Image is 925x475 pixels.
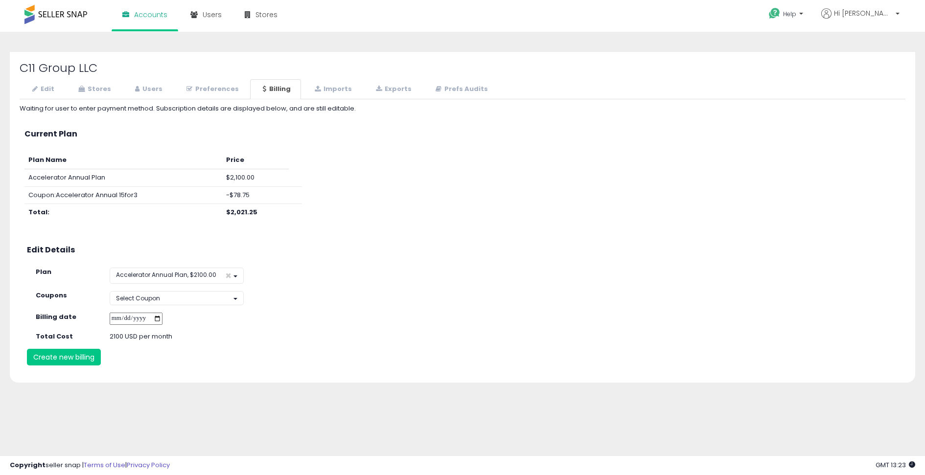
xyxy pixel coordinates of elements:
[203,10,222,20] span: Users
[20,104,905,113] div: Waiting for user to enter payment method. Subscription details are displayed below, and are still...
[20,79,65,99] a: Edit
[110,291,244,305] button: Select Coupon
[226,207,257,217] b: $2,021.25
[423,79,498,99] a: Prefs Audits
[10,461,170,470] div: seller snap | |
[24,169,222,186] td: Accelerator Annual Plan
[821,8,900,30] a: Hi [PERSON_NAME]
[36,291,67,300] strong: Coupons
[24,152,222,169] th: Plan Name
[363,79,422,99] a: Exports
[28,207,49,217] b: Total:
[24,186,222,204] td: Coupon: Accelerator Annual 15for3
[102,332,324,341] div: 2100 USD per month
[116,271,216,279] span: Accelerator Annual Plan, $2100.00
[122,79,173,99] a: Users
[127,460,170,470] a: Privacy Policy
[66,79,121,99] a: Stores
[116,294,160,302] span: Select Coupon
[302,79,362,99] a: Imports
[876,460,915,470] span: 2025-09-7 13:23 GMT
[222,152,288,169] th: Price
[783,10,796,18] span: Help
[36,332,73,341] strong: Total Cost
[20,62,905,74] h2: C11 Group LLC
[110,268,244,284] button: Accelerator Annual Plan, $2100.00 ×
[225,271,231,281] span: ×
[27,349,101,365] button: Create new billing
[84,460,125,470] a: Terms of Use
[134,10,167,20] span: Accounts
[222,169,288,186] td: $2,100.00
[24,130,901,138] h3: Current Plan
[174,79,249,99] a: Preferences
[222,186,288,204] td: -$78.75
[834,8,893,18] span: Hi [PERSON_NAME]
[27,246,898,254] h3: Edit Details
[36,267,51,276] strong: Plan
[36,312,76,321] strong: Billing date
[255,10,277,20] span: Stores
[250,79,301,99] a: Billing
[768,7,781,20] i: Get Help
[10,460,46,470] strong: Copyright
